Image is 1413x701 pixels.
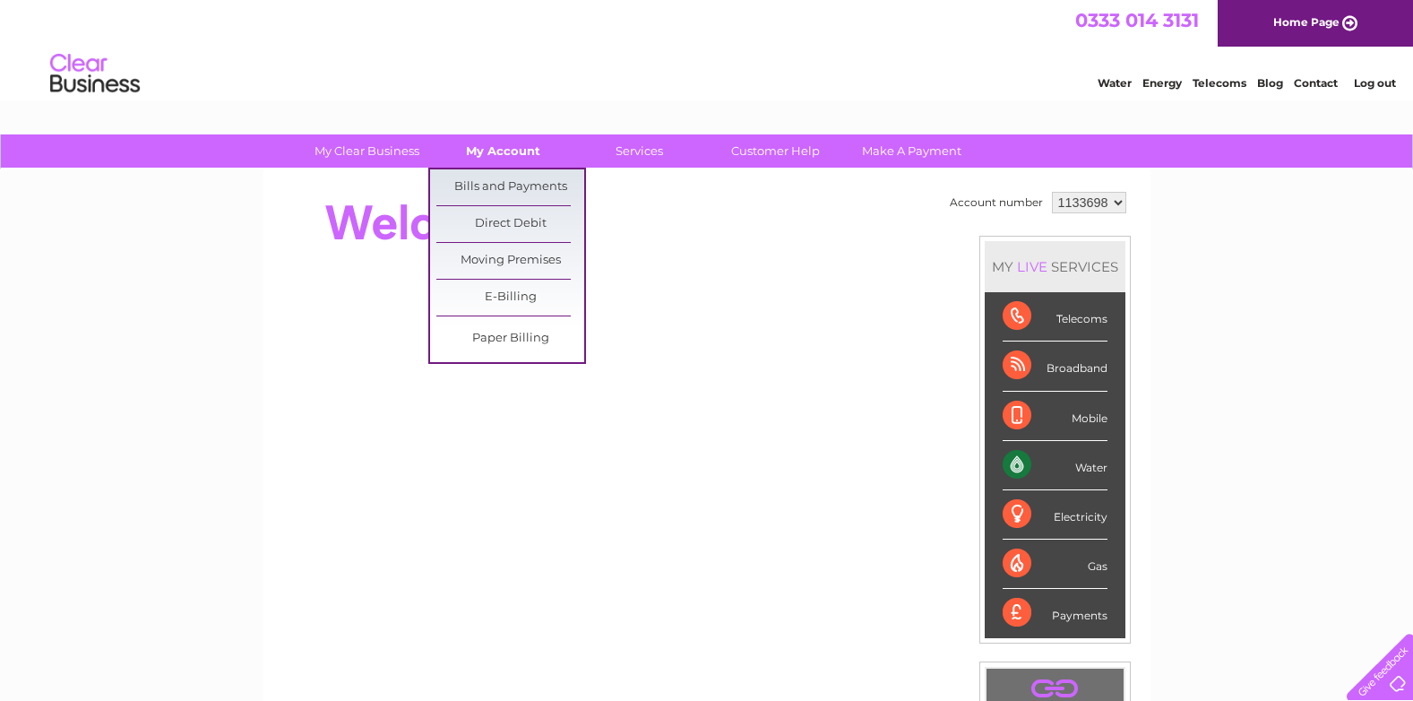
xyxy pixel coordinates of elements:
[436,169,584,205] a: Bills and Payments
[429,134,577,168] a: My Account
[1354,76,1396,90] a: Log out
[1193,76,1246,90] a: Telecoms
[1257,76,1283,90] a: Blog
[1294,76,1338,90] a: Contact
[702,134,849,168] a: Customer Help
[293,134,441,168] a: My Clear Business
[1003,589,1107,637] div: Payments
[1003,292,1107,342] div: Telecoms
[565,134,713,168] a: Services
[284,10,1131,87] div: Clear Business is a trading name of Verastar Limited (registered in [GEOGRAPHIC_DATA] No. 3667643...
[436,321,584,357] a: Paper Billing
[1003,441,1107,490] div: Water
[1075,9,1199,31] a: 0333 014 3131
[49,47,141,101] img: logo.png
[1003,392,1107,441] div: Mobile
[985,241,1125,292] div: MY SERVICES
[436,243,584,279] a: Moving Premises
[1003,490,1107,540] div: Electricity
[838,134,986,168] a: Make A Payment
[1003,540,1107,589] div: Gas
[1098,76,1132,90] a: Water
[945,187,1047,218] td: Account number
[1003,342,1107,391] div: Broadband
[1013,258,1051,275] div: LIVE
[436,280,584,316] a: E-Billing
[1142,76,1182,90] a: Energy
[436,206,584,242] a: Direct Debit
